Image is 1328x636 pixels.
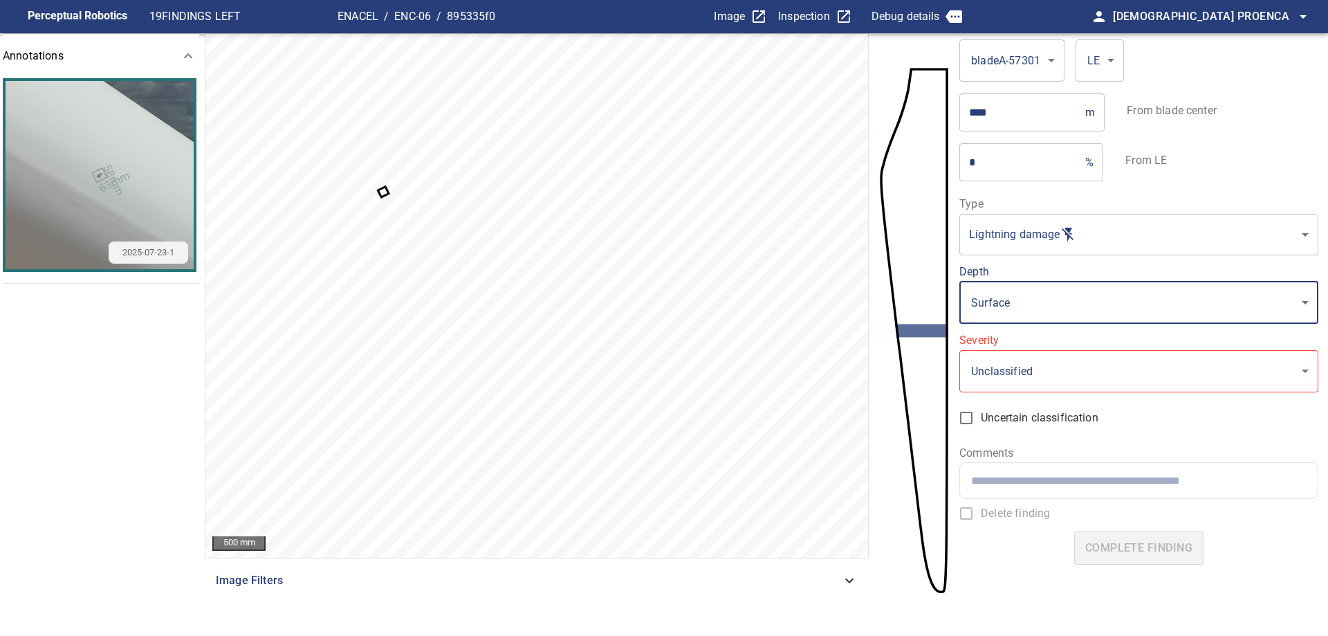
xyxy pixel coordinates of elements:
div: Image Filters [205,564,869,597]
label: From LE [1125,155,1167,166]
a: ENC-06 [394,10,431,23]
div: bladeA-57301 [959,39,1064,82]
div: Unclassified [959,349,1318,392]
span: / [436,8,441,25]
figcaption: Perceptual Robotics [28,6,127,28]
div: Surface [969,294,1295,311]
span: Uncertain classification [981,410,1098,426]
div: bladeA-57301 [969,52,1042,69]
div: Annotations [3,34,202,78]
p: 19 FINDINGS LEFT [149,8,338,25]
span: Delete finding [981,505,1050,522]
div: Unclassified [969,363,1295,380]
label: Severity [959,335,1318,346]
p: m [1085,106,1095,119]
span: person [1091,8,1107,25]
a: Inspection [778,8,852,25]
p: ENACEL [338,8,378,25]
div: Does not match with suggested type of dirt_fouling [969,226,1295,243]
div: Go home [250,34,272,56]
p: Debug details [871,8,940,25]
label: Depth [959,266,1318,278]
span: arrow_drop_down [1295,8,1311,25]
p: Annotations [3,48,64,64]
label: From blade center [1127,105,1217,116]
span: [DEMOGRAPHIC_DATA] Proenca [1113,7,1311,26]
label: Comments [959,448,1318,459]
span: 2025-07-23-1 [114,246,183,260]
div: Surface [959,281,1318,324]
a: 895335f0 [447,10,495,23]
img: Cropped image of finding key ENACEL/ENC-06/895335f0-76b7-11f0-a859-39a0f6257bbd. Inspection 2025-... [6,81,194,269]
button: 2025-07-23-1 [6,81,194,269]
div: LE [1085,52,1102,69]
p: Image [714,8,745,25]
div: Zoom in [205,34,228,56]
div: Toggle full page [272,34,294,56]
span: Image Filters [216,572,841,589]
button: [DEMOGRAPHIC_DATA] Proenca [1107,3,1311,30]
a: Image [714,8,767,25]
p: Inspection [778,8,830,25]
div: LE [1076,39,1124,82]
span: / [384,8,389,25]
p: % [1085,156,1094,169]
div: Lightning damage [959,213,1318,255]
label: Type [959,199,1318,210]
div: Zoom out [228,34,250,56]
